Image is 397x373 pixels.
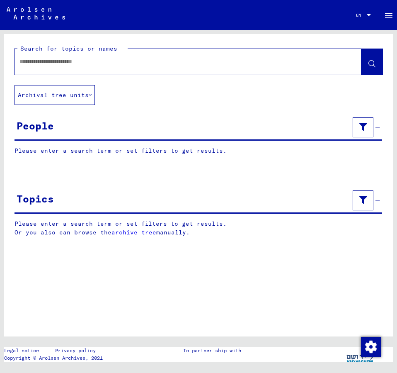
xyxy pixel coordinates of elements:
[361,336,380,356] div: Change consent
[111,229,156,236] a: archive tree
[4,347,46,354] a: Legal notice
[17,191,54,206] div: Topics
[7,7,65,20] img: Arolsen_neg.svg
[4,347,106,354] div: |
[380,7,397,23] button: Toggle sidenav
[356,13,365,17] span: EN
[15,146,382,155] p: Please enter a search term or set filters to get results.
[15,85,95,105] button: Archival tree units
[384,11,394,21] mat-icon: Side nav toggle icon
[15,219,382,237] p: Please enter a search term or set filters to get results. Or you also can browse the manually.
[4,354,106,362] p: Copyright © Arolsen Archives, 2021
[17,118,54,133] div: People
[345,347,376,368] img: yv_logo.png
[48,347,106,354] a: Privacy policy
[183,347,241,354] p: In partner ship with
[361,337,381,357] img: Change consent
[20,45,117,52] mat-label: Search for topics or names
